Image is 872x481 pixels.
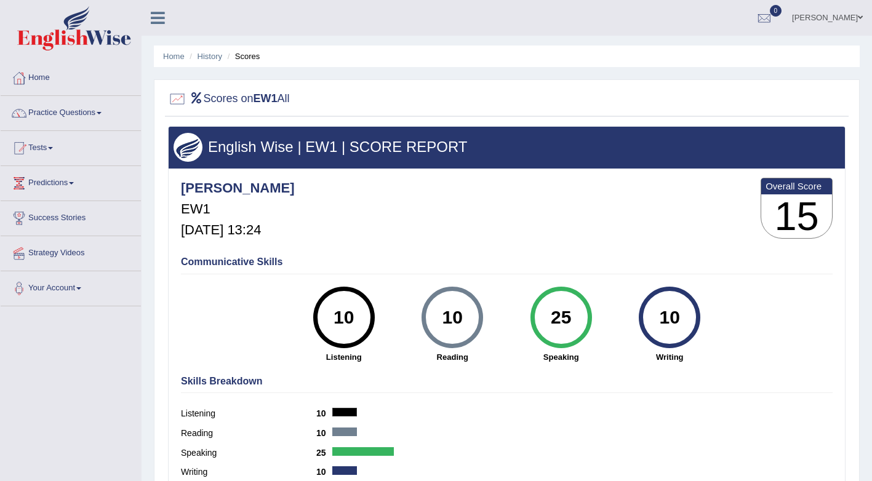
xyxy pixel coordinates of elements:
[1,96,141,127] a: Practice Questions
[316,408,332,418] b: 10
[513,351,610,363] strong: Speaking
[254,92,278,105] b: EW1
[225,50,260,62] li: Scores
[168,90,290,108] h2: Scores on All
[198,52,222,61] a: History
[1,131,141,162] a: Tests
[404,351,501,363] strong: Reading
[1,61,141,92] a: Home
[181,256,833,268] h4: Communicative Skills
[181,376,833,387] h4: Skills Breakdown
[647,292,692,343] div: 10
[163,52,185,61] a: Home
[761,194,832,239] h3: 15
[321,292,366,343] div: 10
[766,181,828,191] b: Overall Score
[1,166,141,197] a: Predictions
[316,448,332,458] b: 25
[770,5,782,17] span: 0
[181,181,295,196] h4: [PERSON_NAME]
[622,351,718,363] strong: Writing
[181,447,316,459] label: Speaking
[1,271,141,302] a: Your Account
[181,407,316,420] label: Listening
[181,466,316,479] label: Writing
[181,223,295,237] h5: [DATE] 13:24
[1,236,141,267] a: Strategy Videos
[296,351,393,363] strong: Listening
[1,201,141,232] a: Success Stories
[538,292,583,343] div: 25
[174,133,202,162] img: wings.png
[174,139,840,155] h3: English Wise | EW1 | SCORE REPORT
[316,428,332,438] b: 10
[181,427,316,440] label: Reading
[316,467,332,477] b: 10
[181,202,295,217] h5: EW1
[430,292,475,343] div: 10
